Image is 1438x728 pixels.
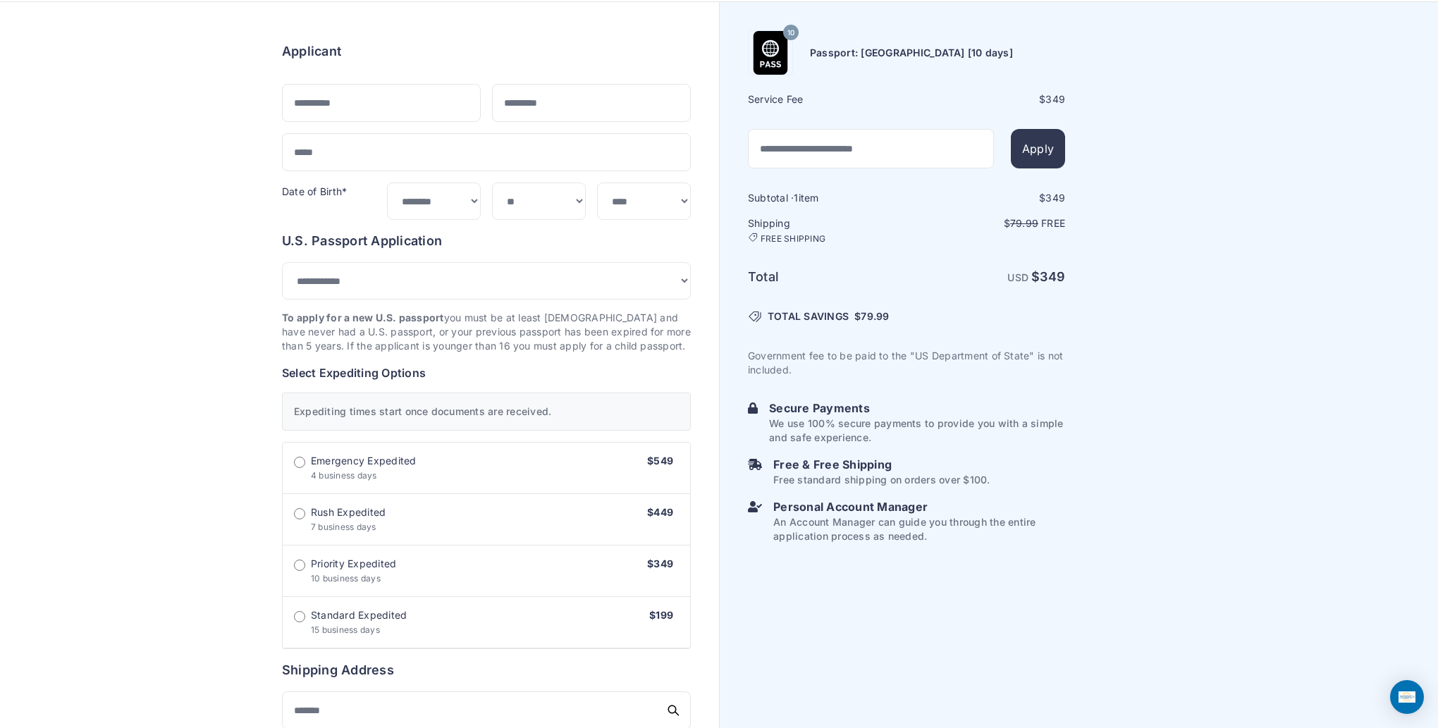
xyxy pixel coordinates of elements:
span: 7 business days [311,522,376,532]
h6: U.S. Passport Application [282,231,691,251]
span: $199 [649,609,673,621]
h6: Applicant [282,42,341,61]
p: We use 100% secure payments to provide you with a simple and safe experience. [769,417,1065,445]
span: Emergency Expedited [311,454,417,468]
p: you must be at least [DEMOGRAPHIC_DATA] and have never had a U.S. passport, or your previous pass... [282,311,691,353]
span: 349 [1040,269,1065,284]
h6: Free & Free Shipping [773,456,990,473]
span: USD [1007,271,1028,283]
span: 4 business days [311,470,377,481]
h6: Subtotal · item [748,191,905,205]
span: 79.99 [861,310,889,322]
label: Date of Birth* [282,185,347,197]
img: Product Name [749,31,792,75]
div: $ [908,92,1065,106]
p: An Account Manager can guide you through the entire application process as needed. [773,515,1065,543]
span: 1 [794,192,798,204]
p: Government fee to be paid to the "US Department of State" is not included. [748,349,1065,377]
span: Priority Expedited [311,557,396,571]
div: $ [908,191,1065,205]
span: 349 [1045,192,1065,204]
span: Free [1041,217,1065,229]
h6: Select Expediting Options [282,364,691,381]
span: TOTAL SAVINGS [768,309,849,323]
span: 349 [1045,93,1065,105]
span: $449 [647,506,673,518]
span: $ [854,309,889,323]
strong: To apply for a new U.S. passport [282,311,444,323]
span: Standard Expedited [311,608,407,622]
h6: Shipping [748,216,905,245]
span: FREE SHIPPING [761,233,825,245]
strong: $ [1031,269,1065,284]
span: $549 [647,455,673,467]
h6: Secure Payments [769,400,1065,417]
div: Expediting times start once documents are received. [282,393,691,431]
h6: Personal Account Manager [773,498,1065,515]
span: $349 [647,557,673,569]
span: 10 [787,24,794,42]
span: 15 business days [311,624,380,635]
h6: Service Fee [748,92,905,106]
span: 10 business days [311,573,381,584]
span: Rush Expedited [311,505,386,519]
h6: Passport: [GEOGRAPHIC_DATA] [10 days] [810,46,1013,60]
h6: Shipping Address [282,660,691,680]
p: $ [908,216,1065,230]
button: Apply [1011,129,1065,168]
p: Free standard shipping on orders over $100. [773,473,990,487]
h6: Total [748,267,905,287]
div: Open Intercom Messenger [1390,680,1424,714]
span: 79.99 [1010,217,1038,229]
